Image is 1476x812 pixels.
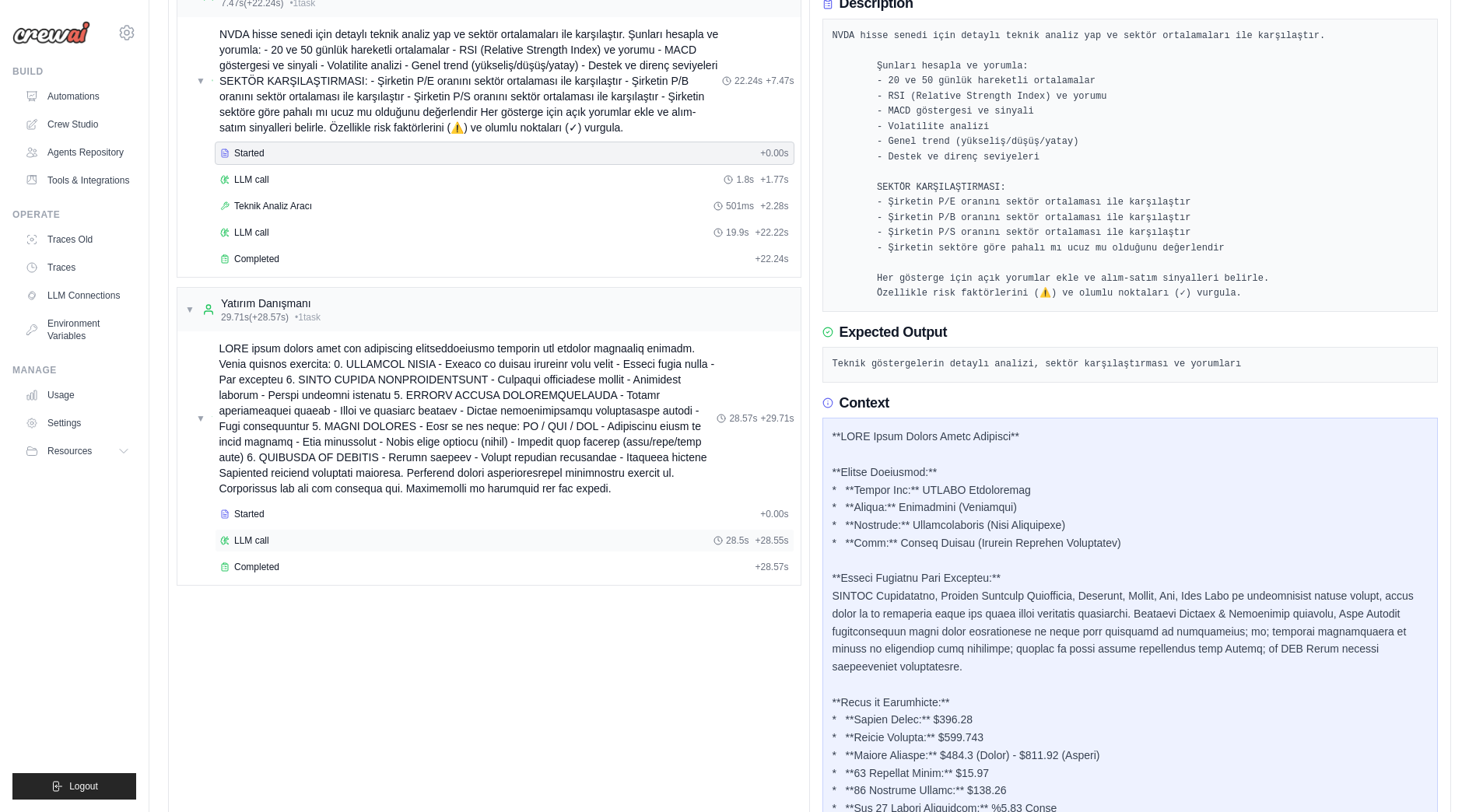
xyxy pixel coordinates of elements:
span: + 22.24s [755,253,788,265]
span: + 28.55s [755,534,788,547]
div: Manage [12,364,136,376]
span: Resources [47,445,92,457]
span: + 29.71s [760,412,794,425]
a: Tools & Integrations [19,168,136,193]
h3: Expected Output [840,324,948,341]
span: 28.5s [726,534,749,547]
button: Logout [12,773,136,800]
span: + 22.22s [755,226,788,239]
img: Logo [12,21,90,44]
h3: Context [840,395,889,412]
span: Completed [234,253,279,265]
span: 28.57s [729,412,757,425]
span: + 1.77s [760,173,788,186]
span: LLM call [234,173,269,186]
span: + 7.47s [766,75,794,87]
span: 22.24s [734,75,763,87]
span: 1.8s [736,173,754,186]
span: Logout [69,780,98,793]
pre: Teknik göstergelerin detaylı analizi, sektör karşılaştırması ve yorumları [833,357,1429,373]
a: Environment Variables [19,311,136,348]
span: Teknik Analiz Aracı [234,200,312,212]
div: Build [12,65,136,78]
a: Settings [19,411,136,436]
span: + 0.00s [760,508,788,520]
a: Traces Old [19,227,136,252]
a: Agents Repository [19,140,136,165]
span: ▼ [185,303,195,316]
span: + 0.00s [760,147,788,159]
span: 501ms [726,200,754,212]
span: + 28.57s [755,561,788,573]
span: ▼ [196,75,205,87]
a: Usage [19,383,136,408]
span: ▼ [196,412,205,425]
span: LLM call [234,226,269,239]
button: Resources [19,439,136,464]
span: LLM call [234,534,269,547]
span: 29.71s (+28.57s) [221,311,289,324]
span: • 1 task [295,311,321,324]
a: Automations [19,84,136,109]
div: Operate [12,208,136,221]
span: NVDA hisse senedi için detaylı teknik analiz yap ve sektör ortalamaları ile karşılaştır. Şunları ... [219,26,722,135]
iframe: Chat Widget [1398,737,1476,812]
span: 19.9s [726,226,749,239]
div: Yatırım Danışmanı [221,296,321,311]
pre: NVDA hisse senedi için detaylı teknik analiz yap ve sektör ortalamaları ile karşılaştır. Şunları ... [833,29,1429,302]
a: LLM Connections [19,283,136,308]
span: + 2.28s [760,200,788,212]
a: Crew Studio [19,112,136,137]
a: Traces [19,255,136,280]
span: Completed [234,561,279,573]
span: Started [234,508,265,520]
span: LORE ipsum dolors amet con adipiscing elitseddoeiusmo temporin utl etdolor magnaaliq enimadm. Ven... [219,341,717,496]
span: Started [234,147,265,159]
